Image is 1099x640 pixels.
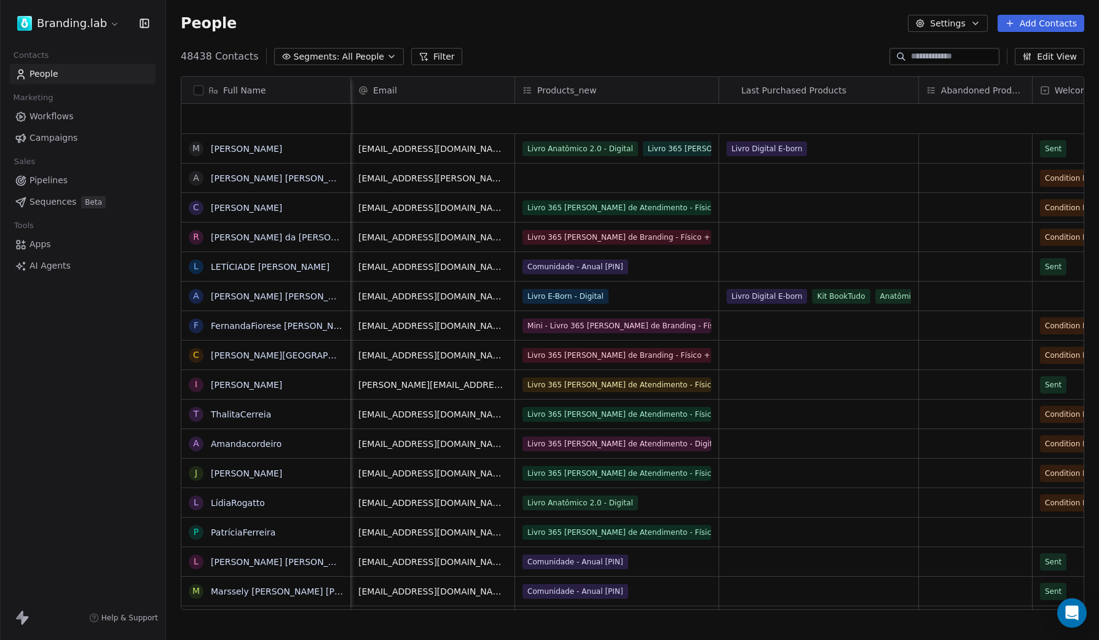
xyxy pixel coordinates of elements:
span: [EMAIL_ADDRESS][DOMAIN_NAME] [358,349,507,361]
span: Abandoned Product [941,84,1025,97]
span: Beta [81,196,106,208]
button: Filter [411,48,462,65]
img: Symbol%20Brandinglab%20BL%20square%20Primary%20APP.png [17,16,32,31]
span: [EMAIL_ADDRESS][DOMAIN_NAME] [358,290,507,302]
span: [EMAIL_ADDRESS][DOMAIN_NAME] [358,497,507,509]
span: Livro 365 [PERSON_NAME] de Atendimento - Físico + Digital [522,200,711,215]
span: Products_new [537,84,596,97]
span: Livro 365 [PERSON_NAME] de Atendimento - Físico [522,377,711,392]
div: I [195,378,197,391]
a: Amandacordeiro [211,439,282,449]
a: Apps [10,234,156,255]
span: Tools [9,216,39,235]
span: Sent [1045,585,1062,598]
div: M [192,585,200,598]
a: Workflows [10,106,156,127]
span: 48438 Contacts [181,49,259,64]
span: Marketing [8,89,58,107]
span: People [181,14,237,33]
a: [PERSON_NAME] [211,380,282,390]
div: A [193,290,199,302]
span: Livro Digital E-born [727,289,807,304]
span: Livro 365 [PERSON_NAME] de Atendimento - Físico + Digital [522,525,711,540]
span: [EMAIL_ADDRESS][DOMAIN_NAME] [358,143,507,155]
div: A [193,172,199,184]
a: [PERSON_NAME][GEOGRAPHIC_DATA] [211,350,372,360]
a: Marssely [PERSON_NAME] [PERSON_NAME] [211,587,397,596]
div: Open Intercom Messenger [1057,598,1087,628]
a: ThalitaCerreia [211,409,271,419]
a: SequencesBeta [10,192,156,212]
a: [PERSON_NAME] [PERSON_NAME] Polachini [211,291,398,301]
div: J [195,467,197,480]
span: [EMAIL_ADDRESS][DOMAIN_NAME] [358,231,507,243]
span: Livro 365 [PERSON_NAME] de Branding - Digital [643,141,830,156]
span: Livro Digital E-born [727,141,807,156]
a: Pipelines [10,170,156,191]
span: Workflows [30,110,74,123]
span: Last Purchased Products [741,84,846,97]
a: [PERSON_NAME] [PERSON_NAME] [211,173,356,183]
a: [PERSON_NAME] [211,203,282,213]
span: Comunidade - Anual [PIN] [522,584,628,599]
div: C [193,349,199,361]
span: Sent [1045,556,1062,568]
span: Livro 365 [PERSON_NAME] de Atendimento - Físico + Digital [522,407,711,422]
a: PatríciaFerreira [211,527,275,537]
span: Livro 365 [PERSON_NAME] de Atendimento - Digital [522,437,711,451]
span: Comunidade - Anual [PIN] [522,555,628,569]
span: AI Agents [30,259,71,272]
a: Help & Support [89,613,158,623]
div: WooocommerceLast Purchased Products [719,77,918,103]
span: Contacts [8,46,54,65]
span: [PERSON_NAME][EMAIL_ADDRESS][PERSON_NAME][DOMAIN_NAME] [358,379,507,391]
span: [EMAIL_ADDRESS][DOMAIN_NAME] [358,438,507,450]
div: F [194,319,199,332]
div: T [194,408,199,421]
span: Campaigns [30,132,77,144]
a: Campaigns [10,128,156,148]
div: Abandoned Product [919,77,1032,103]
div: M [192,142,200,155]
span: Help & Support [101,613,158,623]
span: People [30,68,58,81]
span: [EMAIL_ADDRESS][DOMAIN_NAME] [358,585,507,598]
span: Livro 365 [PERSON_NAME] de Atendimento - Físico + Digital [522,466,711,481]
div: R [193,231,199,243]
span: Comunidade - Anual [PIN] [522,259,628,274]
span: Apps [30,238,51,251]
div: Email [351,77,514,103]
a: [PERSON_NAME] [211,468,282,478]
span: Segments: [294,50,340,63]
span: [EMAIL_ADDRESS][DOMAIN_NAME] [358,526,507,539]
span: Branding.lab [37,15,107,31]
div: L [194,555,199,568]
span: Sent [1045,261,1062,273]
span: [EMAIL_ADDRESS][DOMAIN_NAME] [358,556,507,568]
span: All People [342,50,384,63]
div: A [193,437,199,450]
span: [EMAIL_ADDRESS][DOMAIN_NAME] [358,320,507,332]
span: [EMAIL_ADDRESS][DOMAIN_NAME] [358,408,507,421]
span: Sent [1045,143,1062,155]
span: Livro E-Born - Digital [522,289,609,304]
span: [EMAIL_ADDRESS][DOMAIN_NAME] [358,261,507,273]
a: LídiaRogatto [211,498,265,508]
button: Branding.lab [15,13,122,34]
div: Full Name [181,77,350,103]
span: Livro 365 [PERSON_NAME] de Branding - Físico + Digital [522,348,711,363]
div: P [194,526,199,539]
div: Products_new [515,77,719,103]
span: Livro 365 [PERSON_NAME] de Branding - Físico + Digital [522,230,711,245]
a: [PERSON_NAME] [PERSON_NAME] [211,557,356,567]
span: Mini - Livro 365 [PERSON_NAME] de Branding - Físico + Digital [522,318,711,333]
span: [EMAIL_ADDRESS][PERSON_NAME][DOMAIN_NAME] [358,172,507,184]
div: C [193,201,199,214]
a: [PERSON_NAME] da [PERSON_NAME] [211,232,370,242]
span: Anatômico 2.0 [875,289,939,304]
button: Add Contacts [998,15,1084,32]
span: Full Name [223,84,266,97]
span: Livro Anatômico 2.0 - Digital [522,496,638,510]
span: Sent [1045,379,1062,391]
div: L [194,260,199,273]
